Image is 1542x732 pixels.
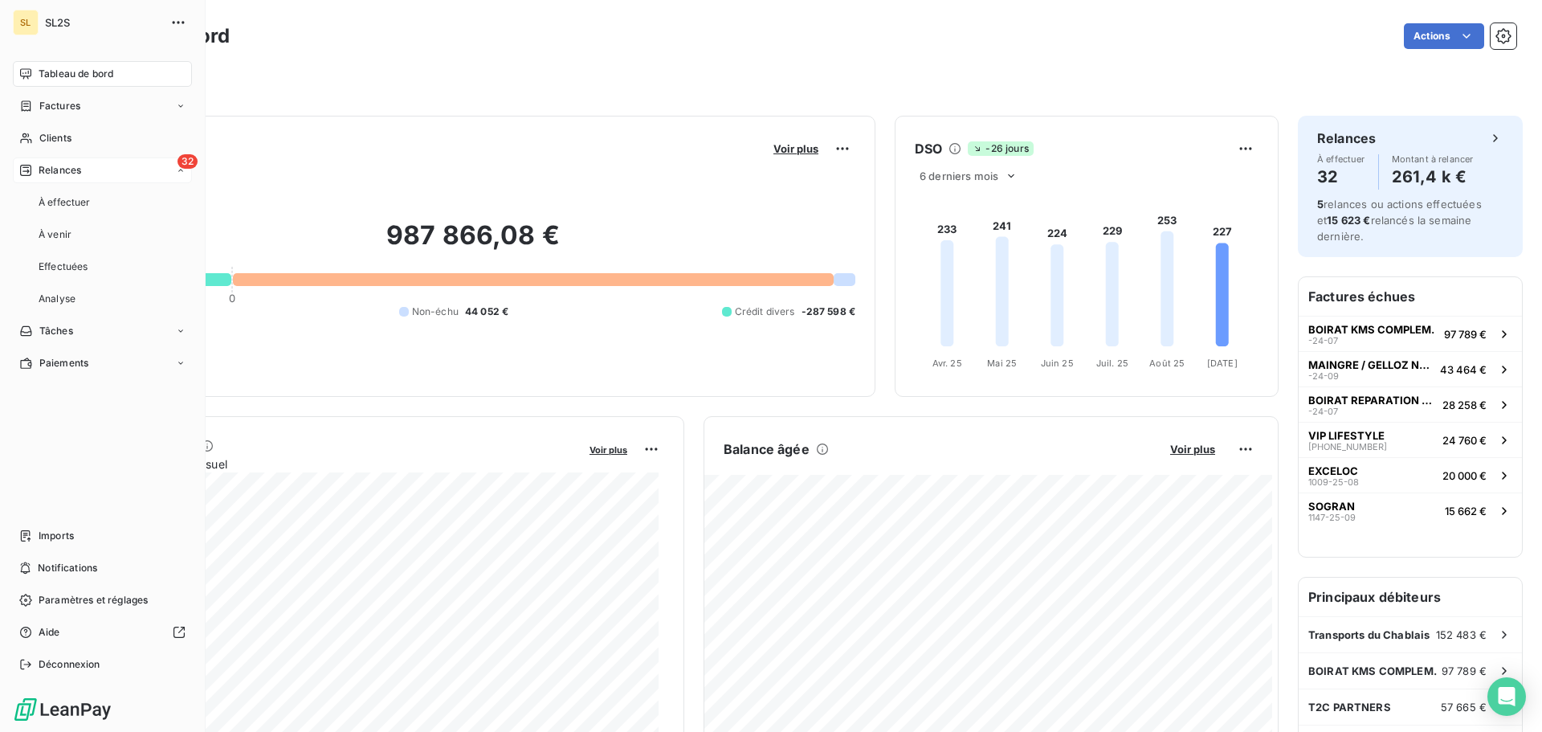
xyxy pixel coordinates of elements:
[13,697,112,722] img: Logo LeanPay
[1299,386,1522,422] button: BOIRAT REPARATION VEHICULE-24-0728 258 €
[1440,363,1487,376] span: 43 464 €
[91,219,855,268] h2: 987 866,08 €
[45,16,161,29] span: SL2S
[91,456,578,472] span: Chiffre d'affaires mensuel
[1308,358,1434,371] span: MAINGRE / GELLOZ NUGGET
[1299,316,1522,351] button: BOIRAT KMS COMPLEM.-24-0797 789 €
[1308,665,1437,677] span: BOIRAT KMS COMPLEM.
[39,529,74,543] span: Imports
[1327,214,1370,227] span: 15 623 €
[987,358,1017,369] tspan: Mai 25
[1299,493,1522,528] button: SOGRAN1147-25-0915 662 €
[1444,328,1487,341] span: 97 789 €
[1207,358,1238,369] tspan: [DATE]
[1445,505,1487,517] span: 15 662 €
[968,141,1033,156] span: -26 jours
[1308,442,1387,452] span: [PHONE_NUMBER]
[589,444,627,456] span: Voir plus
[1299,578,1522,616] h6: Principaux débiteurs
[735,305,795,319] span: Crédit divers
[1170,443,1215,456] span: Voir plus
[39,625,60,640] span: Aide
[1308,500,1355,513] span: SOGRAN
[1436,628,1487,641] span: 152 483 €
[769,141,823,156] button: Voir plus
[1308,628,1430,641] span: Transports du Chablais
[1308,371,1339,381] span: -24-09
[1317,154,1365,164] span: À effectuer
[920,170,998,182] span: 6 derniers mois
[1392,164,1474,190] h4: 261,4 k €
[39,260,88,274] span: Effectuées
[1165,442,1220,456] button: Voir plus
[1308,464,1358,477] span: EXCELOC
[1096,358,1128,369] tspan: Juil. 25
[1308,336,1338,346] span: -24-07
[1317,198,1324,211] span: 5
[465,305,508,319] span: 44 052 €
[39,657,100,672] span: Déconnexion
[39,227,71,242] span: À venir
[39,593,148,607] span: Paramètres et réglages
[38,561,97,575] span: Notifications
[1442,665,1487,677] span: 97 789 €
[1308,429,1385,442] span: VIP LIFESTYLE
[13,620,192,645] a: Aide
[1392,154,1474,164] span: Montant à relancer
[1308,513,1356,522] span: 1147-25-09
[412,305,459,319] span: Non-échu
[1308,407,1338,416] span: -24-07
[1041,358,1074,369] tspan: Juin 25
[802,305,856,319] span: -287 598 €
[1442,469,1487,482] span: 20 000 €
[229,292,235,305] span: 0
[177,154,198,169] span: 32
[585,442,632,456] button: Voir plus
[1442,434,1487,447] span: 24 760 €
[1299,277,1522,316] h6: Factures échues
[1487,677,1526,716] div: Open Intercom Messenger
[1317,164,1365,190] h4: 32
[39,131,71,145] span: Clients
[773,142,818,155] span: Voir plus
[1308,394,1436,407] span: BOIRAT REPARATION VEHICULE
[724,440,810,459] h6: Balance âgée
[1308,701,1391,714] span: T2C PARTNERS
[39,195,91,210] span: À effectuer
[1149,358,1185,369] tspan: Août 25
[39,356,88,370] span: Paiements
[39,99,80,113] span: Factures
[1308,477,1359,487] span: 1009-25-08
[1317,129,1376,148] h6: Relances
[39,163,81,178] span: Relances
[13,10,39,35] div: SL
[1299,457,1522,493] button: EXCELOC1009-25-0820 000 €
[1404,23,1484,49] button: Actions
[1442,399,1487,411] span: 28 258 €
[1299,351,1522,386] button: MAINGRE / GELLOZ NUGGET-24-0943 464 €
[1317,198,1482,243] span: relances ou actions effectuées et relancés la semaine dernière.
[1308,323,1434,336] span: BOIRAT KMS COMPLEM.
[39,292,75,306] span: Analyse
[39,67,113,81] span: Tableau de bord
[1299,422,1522,457] button: VIP LIFESTYLE[PHONE_NUMBER]24 760 €
[915,139,942,158] h6: DSO
[1441,701,1487,714] span: 57 665 €
[932,358,962,369] tspan: Avr. 25
[39,324,73,338] span: Tâches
